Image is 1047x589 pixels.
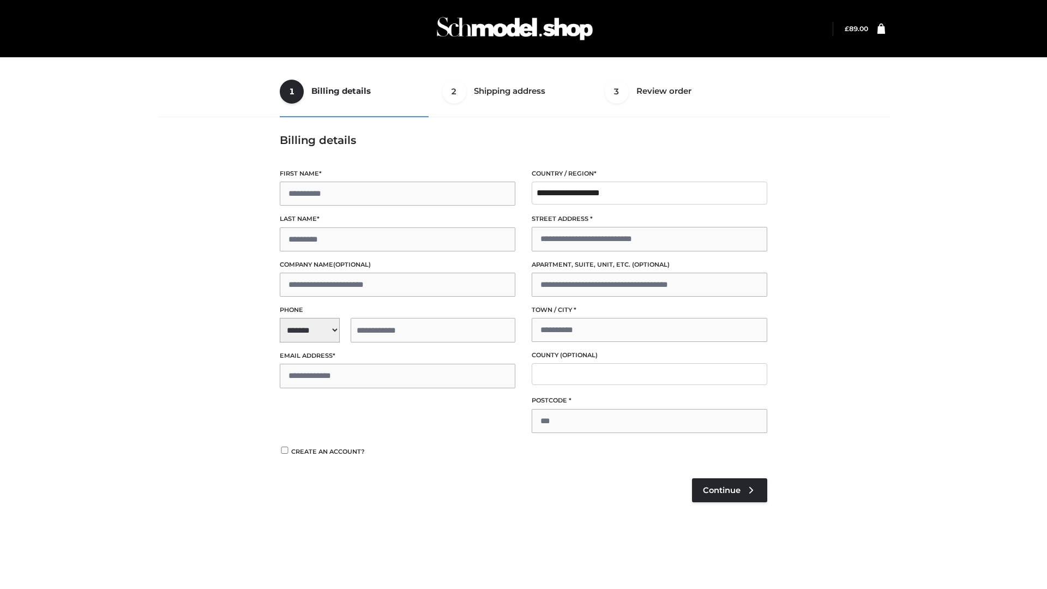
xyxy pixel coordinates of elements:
[845,25,868,33] a: £89.00
[280,447,290,454] input: Create an account?
[280,214,515,224] label: Last name
[280,169,515,179] label: First name
[560,351,598,359] span: (optional)
[291,448,365,455] span: Create an account?
[433,7,597,50] img: Schmodel Admin 964
[845,25,868,33] bdi: 89.00
[280,260,515,270] label: Company name
[703,485,741,495] span: Continue
[280,351,515,361] label: Email address
[532,169,767,179] label: Country / Region
[845,25,849,33] span: £
[632,261,670,268] span: (optional)
[532,395,767,406] label: Postcode
[532,305,767,315] label: Town / City
[280,305,515,315] label: Phone
[333,261,371,268] span: (optional)
[692,478,767,502] a: Continue
[532,260,767,270] label: Apartment, suite, unit, etc.
[280,134,767,147] h3: Billing details
[532,350,767,360] label: County
[532,214,767,224] label: Street address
